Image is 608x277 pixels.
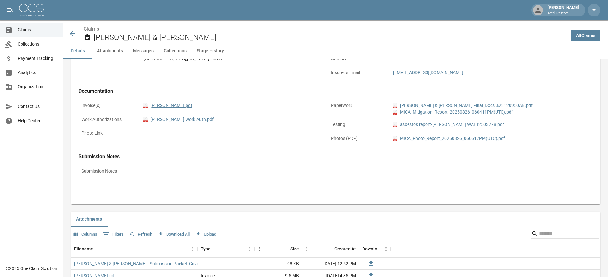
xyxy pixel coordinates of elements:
button: Upload [194,230,218,239]
button: Menu [255,244,264,254]
div: Download [362,240,381,258]
a: pdf[PERSON_NAME] Work Auth.pdf [143,116,214,123]
div: Created At [302,240,359,258]
div: Size [290,240,299,258]
a: pdfMICA_Mitigation_Report_20250826_060411PM(UTC).pdf [393,109,513,116]
a: pdfasbestos report-[PERSON_NAME] WATT2503778.pdf [393,121,504,128]
a: pdfMICA_Photo_Report_20250826_060617PM(UTC).pdf [393,135,505,142]
a: pdf[PERSON_NAME].pdf [143,102,192,109]
span: Collections [18,41,58,47]
p: Testing [328,118,385,131]
span: Contact Us [18,103,58,110]
p: Invoice(s) [79,99,136,112]
div: [PERSON_NAME] [545,4,581,16]
button: Menu [245,244,255,254]
button: Details [63,43,92,59]
div: 98 KB [255,258,302,270]
div: Created At [334,240,356,258]
span: Analytics [18,69,58,76]
div: Size [255,240,302,258]
div: © 2025 One Claim Solution [6,265,57,272]
span: Payment Tracking [18,55,58,62]
p: Photos (PDF) [328,132,385,145]
img: ocs-logo-white-transparent.png [19,4,44,16]
div: Filename [74,240,93,258]
p: Work Authorizations [79,113,136,126]
button: Show filters [101,229,125,239]
div: - [143,168,567,174]
p: Paperwork [328,99,385,112]
span: Claims [18,27,58,33]
div: Type [201,240,211,258]
a: [PERSON_NAME] & [PERSON_NAME] - Submission Packet: Cover Letter.pdf [74,261,221,267]
span: Organization [18,84,58,90]
p: Submission Notes [79,165,136,177]
button: Collections [159,43,192,59]
h4: Submission Notes [79,154,570,160]
button: Menu [381,244,391,254]
a: Claims [84,26,99,32]
button: Refresh [128,230,154,239]
div: Download [359,240,391,258]
div: related-list tabs [71,212,600,227]
a: [EMAIL_ADDRESS][DOMAIN_NAME] [393,70,463,75]
button: open drawer [4,4,16,16]
p: Total Restore [548,11,579,16]
div: anchor tabs [63,43,608,59]
button: Menu [302,244,312,254]
a: AllClaims [571,30,600,41]
p: Photo Link [79,127,136,139]
div: Type [198,240,255,258]
div: - [143,130,318,136]
button: Attachments [92,43,128,59]
button: Download All [156,230,191,239]
span: Help Center [18,117,58,124]
button: Messages [128,43,159,59]
h4: Documentation [79,88,570,94]
button: Stage History [192,43,229,59]
button: Menu [188,244,198,254]
p: Insured's Email [328,66,385,79]
nav: breadcrumb [84,25,566,33]
button: Attachments [71,212,107,227]
div: [DATE] 12:52 PM [302,258,359,270]
a: pdf[PERSON_NAME] & [PERSON_NAME] Final_Docs %23120950AB.pdf [393,102,533,109]
div: Filename [71,240,198,258]
h2: [PERSON_NAME] & [PERSON_NAME] [94,33,566,42]
div: Search [531,229,599,240]
button: Select columns [72,230,99,239]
